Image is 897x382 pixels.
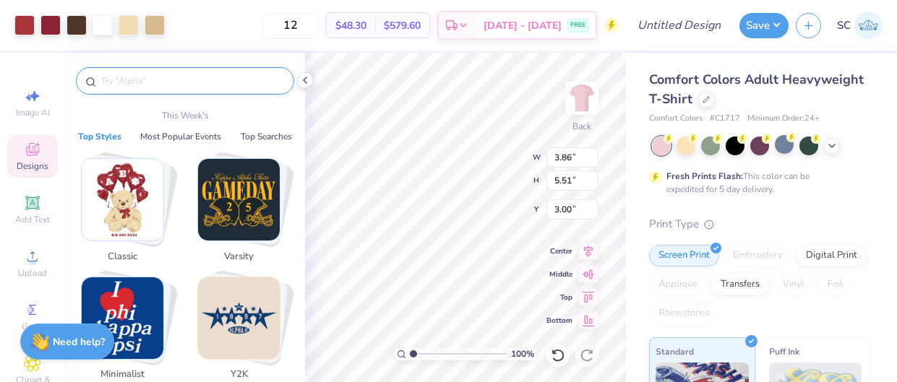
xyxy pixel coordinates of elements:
[484,18,562,33] span: [DATE] - [DATE]
[649,303,719,324] div: Rhinestones
[82,159,163,240] img: Classic
[335,18,366,33] span: $48.30
[74,129,126,144] button: Top Styles
[739,13,789,38] button: Save
[572,120,591,133] div: Back
[546,269,572,279] span: Middle
[262,12,319,38] input: – –
[649,113,703,125] span: Comfort Colors
[546,316,572,326] span: Bottom
[656,344,694,359] span: Standard
[82,277,163,359] img: Minimalist
[162,109,209,122] p: This Week's
[100,74,285,88] input: Try "Alpha"
[198,277,280,359] img: Y2K
[747,113,820,125] span: Minimum Order: 24 +
[189,158,298,269] button: Stack Card Button Varsity
[666,170,743,182] strong: Fresh Prints Flash:
[769,344,799,359] span: Puff Ink
[99,368,146,382] span: Minimalist
[570,20,585,30] span: FREE
[16,107,50,118] span: Image AI
[837,17,851,34] span: SC
[567,84,596,113] img: Back
[773,274,814,295] div: Vinyl
[22,321,44,332] span: Greek
[649,245,719,266] div: Screen Print
[724,245,792,266] div: Embroidery
[854,12,883,40] img: Sophia Carpenter
[797,245,867,266] div: Digital Print
[198,159,280,240] img: Varsity
[136,129,226,144] button: Most Popular Events
[818,274,852,295] div: Foil
[626,11,732,40] input: Untitled Design
[649,71,864,108] span: Comfort Colors Adult Heavyweight T-Shirt
[649,216,868,233] div: Print Type
[546,292,572,303] span: Top
[649,274,707,295] div: Applique
[53,335,105,349] strong: Need help?
[384,18,421,33] span: $579.60
[666,170,844,196] div: This color can be expedited for 5 day delivery.
[236,129,296,144] button: Top Searches
[17,160,48,172] span: Designs
[511,347,534,360] span: 100 %
[18,267,47,279] span: Upload
[711,274,769,295] div: Transfers
[215,368,262,382] span: Y2K
[710,113,740,125] span: # C1717
[99,250,146,264] span: Classic
[215,250,262,264] span: Varsity
[837,12,883,40] a: SC
[15,214,50,225] span: Add Text
[72,158,181,269] button: Stack Card Button Classic
[546,246,572,256] span: Center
